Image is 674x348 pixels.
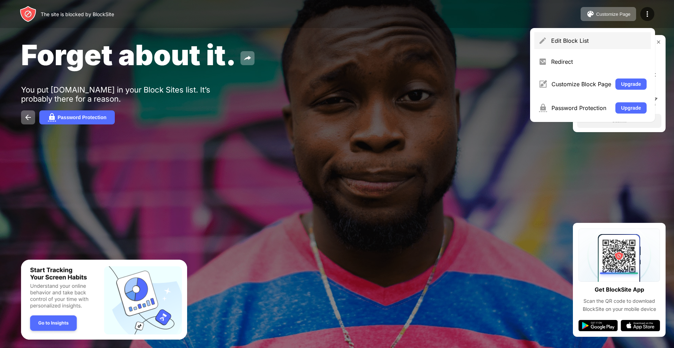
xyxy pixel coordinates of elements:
[48,113,56,122] img: password.svg
[538,104,547,112] img: menu-password.svg
[596,12,630,17] div: Customize Page
[41,11,114,17] div: The site is blocked by BlockSite
[621,320,660,331] img: app-store.svg
[538,80,547,88] img: menu-customize.svg
[538,36,547,45] img: menu-pencil.svg
[615,102,647,114] button: Upgrade
[21,85,238,103] div: You put [DOMAIN_NAME] in your Block Sites list. It’s probably there for a reason.
[538,57,547,66] img: menu-redirect.svg
[20,6,37,22] img: header-logo.svg
[551,37,647,44] div: Edit Block List
[551,58,647,65] div: Redirect
[595,285,644,295] div: Get BlockSite App
[551,81,611,88] div: Customize Block Page
[243,54,252,62] img: share.svg
[586,10,595,18] img: pallet.svg
[643,10,652,18] img: menu-icon.svg
[24,113,32,122] img: back.svg
[58,115,106,120] div: Password Protection
[615,79,647,90] button: Upgrade
[579,228,660,282] img: qrcode.svg
[21,260,187,340] iframe: Banner
[39,110,115,124] button: Password Protection
[579,320,618,331] img: google-play.svg
[21,38,236,72] span: Forget about it.
[579,297,660,313] div: Scan the QR code to download BlockSite on your mobile device
[581,7,636,21] button: Customize Page
[656,39,661,45] img: rate-us-close.svg
[551,104,611,111] div: Password Protection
